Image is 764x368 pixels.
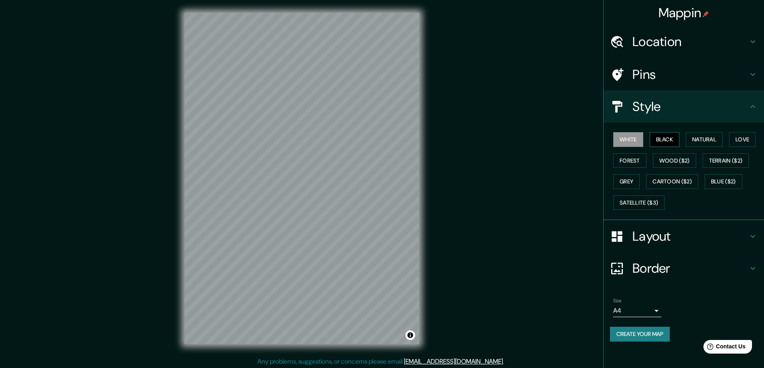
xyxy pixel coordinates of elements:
[405,330,415,340] button: Toggle attribution
[686,132,723,147] button: Natural
[613,195,665,210] button: Satellite ($3)
[613,298,622,304] label: Size
[613,153,646,168] button: Forest
[613,304,661,317] div: A4
[705,174,742,189] button: Blue ($2)
[404,357,503,366] a: [EMAIL_ADDRESS][DOMAIN_NAME]
[604,252,764,284] div: Border
[504,357,505,366] div: .
[613,132,643,147] button: White
[632,228,748,244] h4: Layout
[632,260,748,276] h4: Border
[604,90,764,123] div: Style
[257,357,504,366] p: Any problems, suggestions, or concerns please email .
[693,337,755,359] iframe: Help widget launcher
[610,327,670,342] button: Create your map
[729,132,756,147] button: Love
[703,153,749,168] button: Terrain ($2)
[604,26,764,58] div: Location
[604,220,764,252] div: Layout
[650,132,680,147] button: Black
[505,357,507,366] div: .
[632,66,748,82] h4: Pins
[613,174,640,189] button: Grey
[604,58,764,90] div: Pins
[703,11,709,17] img: pin-icon.png
[632,34,748,50] h4: Location
[184,13,419,344] canvas: Map
[632,99,748,115] h4: Style
[659,5,709,21] h4: Mappin
[653,153,696,168] button: Wood ($2)
[646,174,698,189] button: Cartoon ($2)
